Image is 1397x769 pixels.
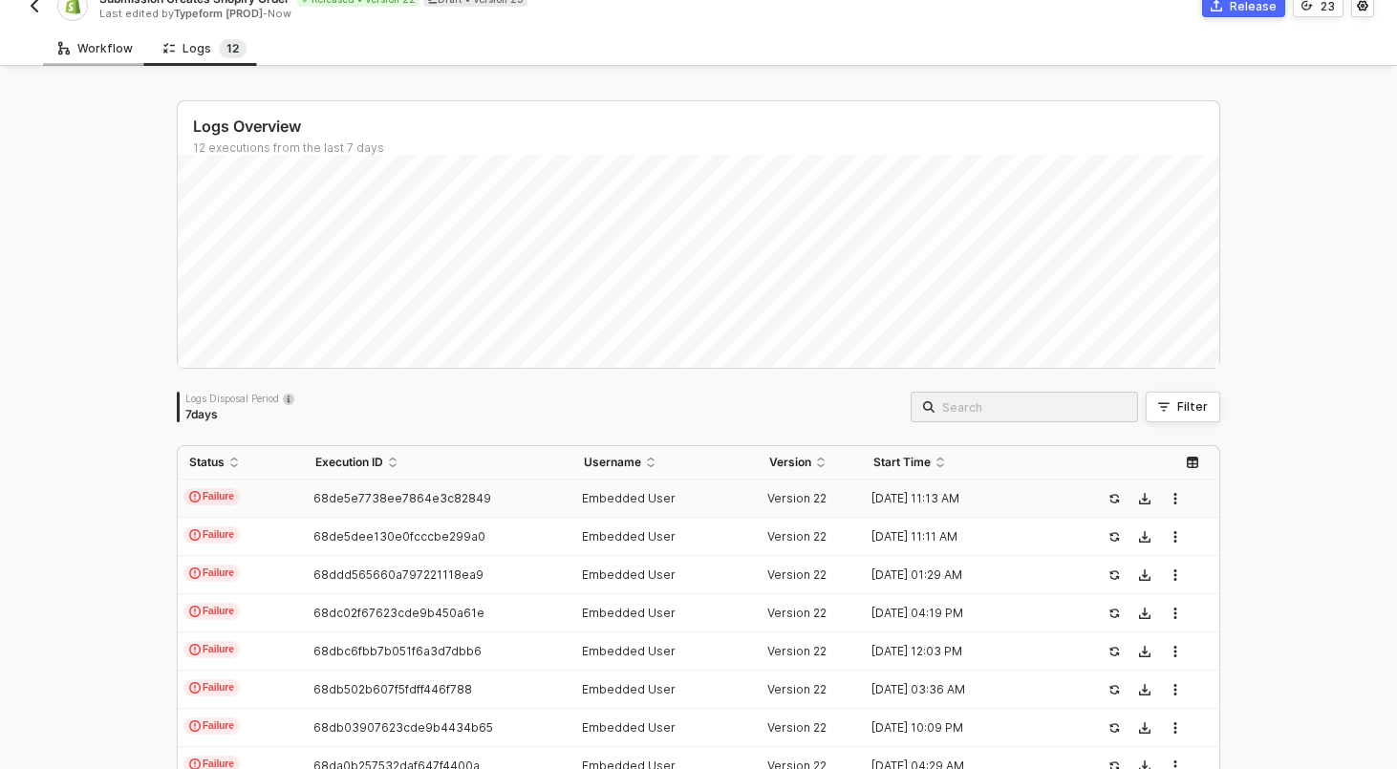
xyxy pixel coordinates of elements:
span: icon-success-page [1108,684,1120,695]
div: 7 days [185,407,294,422]
span: Failure [183,679,240,696]
span: Failure [183,717,240,735]
span: 68db502b607f5fdff446f788 [313,682,472,696]
span: icon-download [1139,531,1150,543]
span: 68dc02f67623cde9b450a61e [313,606,484,620]
th: Start Time [862,446,1085,480]
span: icon-success-page [1108,646,1120,657]
span: Status [189,455,225,470]
div: [DATE] 10:09 PM [862,720,1070,736]
span: 68dbc6fbb7b051f6a3d7dbb6 [313,644,482,658]
span: icon-success-page [1108,569,1120,581]
span: icon-download [1139,493,1150,504]
span: Version 22 [767,491,827,505]
div: [DATE] 11:13 AM [862,491,1070,506]
span: icon-success-page [1108,722,1120,734]
span: Failure [183,565,240,582]
div: Workflow [58,41,133,56]
span: Embedded User [582,529,676,544]
span: Failure [183,488,240,505]
div: 12 executions from the last 7 days [193,140,1219,156]
div: [DATE] 12:03 PM [862,644,1070,659]
span: icon-exclamation [189,682,201,694]
span: 2 [232,41,239,55]
span: Failure [183,641,240,658]
sup: 12 [219,39,247,58]
span: icon-exclamation [189,491,201,502]
span: Version 22 [767,720,827,735]
button: Filter [1146,392,1220,422]
th: Username [572,446,759,480]
span: 1 [226,41,232,55]
div: Logs [163,39,247,58]
span: icon-success-page [1108,531,1120,543]
span: icon-download [1139,608,1150,619]
span: icon-success-page [1108,493,1120,504]
span: Failure [183,526,240,544]
span: Typeform [PROD] [174,7,263,20]
span: Embedded User [582,644,676,658]
span: Embedded User [582,720,676,735]
span: icon-success-page [1108,608,1120,619]
div: [DATE] 03:36 AM [862,682,1070,697]
span: Version 22 [767,529,827,544]
input: Search [942,396,1126,417]
span: 68db03907623cde9b4434b65 [313,720,493,735]
div: Last edited by - Now [99,7,697,21]
span: icon-exclamation [189,606,201,617]
div: [DATE] 04:19 PM [862,606,1070,621]
span: icon-table [1187,457,1198,468]
span: icon-download [1139,569,1150,581]
span: Username [584,455,641,470]
span: Version 22 [767,682,827,696]
span: Execution ID [315,455,383,470]
span: 68ddd565660a797221118ea9 [313,567,484,582]
th: Execution ID [304,446,571,480]
th: Status [178,446,304,480]
span: Version 22 [767,567,827,582]
span: icon-exclamation [189,529,201,541]
span: Embedded User [582,682,676,696]
div: [DATE] 11:11 AM [862,529,1070,545]
span: icon-exclamation [189,567,201,579]
span: icon-exclamation [189,720,201,732]
span: 68de5dee130e0fcccbe299a0 [313,529,485,544]
span: Start Time [873,455,931,470]
span: Version 22 [767,606,827,620]
span: Embedded User [582,491,676,505]
div: Filter [1177,399,1208,415]
span: Embedded User [582,567,676,582]
span: icon-exclamation [189,644,201,655]
span: Failure [183,603,240,620]
span: 68de5e7738ee7864e3c82849 [313,491,491,505]
div: Logs Disposal Period [185,392,294,405]
div: [DATE] 01:29 AM [862,567,1070,583]
span: icon-download [1139,722,1150,734]
th: Version [758,446,862,480]
span: Version [769,455,811,470]
span: Embedded User [582,606,676,620]
span: Version 22 [767,644,827,658]
div: Logs Overview [193,117,1219,137]
span: icon-download [1139,684,1150,695]
span: icon-download [1139,646,1150,657]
